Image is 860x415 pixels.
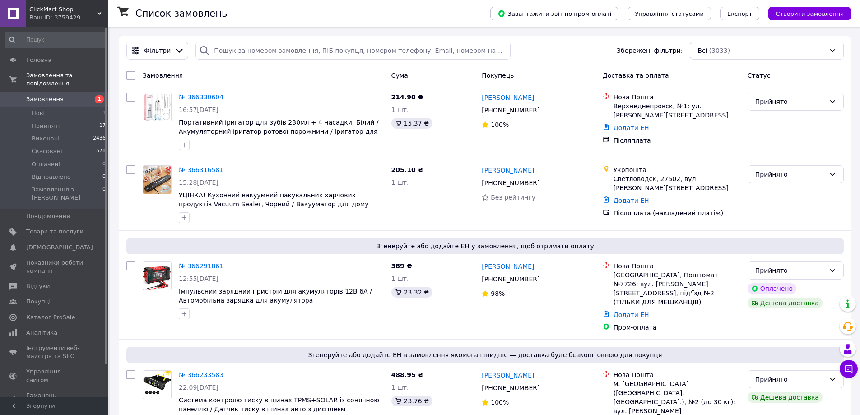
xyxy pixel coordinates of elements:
span: ClickMart Shop [29,5,97,14]
div: Ваш ID: 3759429 [29,14,108,22]
span: 98% [491,290,505,297]
span: Експорт [727,10,753,17]
span: Всі [697,46,707,55]
span: Замовлення з [PERSON_NAME] [32,186,102,202]
a: [PERSON_NAME] [482,166,534,175]
span: 214.90 ₴ [391,93,423,101]
span: Фільтри [144,46,171,55]
span: 488.95 ₴ [391,371,423,378]
button: Завантажити звіт по пром-оплаті [490,7,618,20]
span: 0 [102,173,106,181]
h1: Список замовлень [135,8,227,19]
span: 0 [102,160,106,168]
img: Фото товару [143,262,171,290]
div: Прийнято [755,266,825,275]
span: Нові [32,109,45,117]
span: Замовлення [26,95,64,103]
button: Чат з покупцем [840,360,858,378]
span: 100% [491,121,509,128]
div: Прийнято [755,97,825,107]
span: Гаманець компанії [26,392,84,408]
a: УЦІНКА! Кухонний вакуумний пакувальник харчових продуктів Vacuum Sealer, Чорний / Вакууматор для ... [179,191,369,208]
span: Завантажити звіт по пром-оплаті [497,9,611,18]
span: 17 [99,122,106,130]
div: Прийнято [755,169,825,179]
span: Покупець [482,72,514,79]
a: № 366330604 [179,93,223,101]
button: Експорт [720,7,760,20]
div: Укрпошта [614,165,740,174]
div: Нова Пошта [614,370,740,379]
div: Післяплата (накладений платіж) [614,209,740,218]
div: Дешева доставка [748,392,823,403]
span: Згенеруйте або додайте ЕН в замовлення якомога швидше — доставка буде безкоштовною для покупця [130,350,840,359]
a: Система контролю тиску в шинах TPMS+SOLAR із сонячною панеллю / Датчик тиску в шинах авто з дисплеєм [179,396,379,413]
a: № 366316581 [179,166,223,173]
span: Прийняті [32,122,60,130]
span: Каталог ProSale [26,313,75,322]
span: Управління статусами [635,10,704,17]
div: 23.76 ₴ [391,396,432,406]
span: Інструменти веб-майстра та SEO [26,344,84,360]
span: 2436 [93,135,106,143]
span: 22:09[DATE] [179,384,218,391]
span: 0 [102,186,106,202]
span: Показники роботи компанії [26,259,84,275]
span: 205.10 ₴ [391,166,423,173]
a: Фото товару [143,165,172,194]
div: Светловодск, 27502, вул. [PERSON_NAME][STREET_ADDRESS] [614,174,740,192]
span: Головна [26,56,51,64]
span: Збережені фільтри: [617,46,683,55]
div: Дешева доставка [748,298,823,308]
div: 23.32 ₴ [391,287,432,298]
span: 1 [102,109,106,117]
a: Створити замовлення [759,9,851,17]
span: Управління сайтом [26,368,84,384]
span: Замовлення та повідомлення [26,71,108,88]
div: [GEOGRAPHIC_DATA], Поштомат №7726: вул. [PERSON_NAME][STREET_ADDRESS], під'їзд №2 (ТІЛЬКИ ДЛЯ МЕШ... [614,270,740,307]
span: Без рейтингу [491,194,535,201]
input: Пошук [5,32,107,48]
span: Виконані [32,135,60,143]
button: Управління статусами [628,7,711,20]
div: Післяплата [614,136,740,145]
input: Пошук за номером замовлення, ПІБ покупця, номером телефону, Email, номером накладної [195,42,510,60]
div: [PHONE_NUMBER] [480,177,541,189]
button: Створити замовлення [768,7,851,20]
span: 1 [95,95,104,103]
div: Оплачено [748,283,796,294]
span: [DEMOGRAPHIC_DATA] [26,243,93,252]
span: Згенеруйте або додайте ЕН у замовлення, щоб отримати оплату [130,242,840,251]
span: Імпульсний зарядний пристрій для акумуляторів 12В 6А / Автомобільна зарядка для акумулятора [179,288,372,304]
a: № 366291861 [179,262,223,270]
div: Верхнеднепровск, №1: ул. [PERSON_NAME][STREET_ADDRESS] [614,102,740,120]
img: Фото товару [143,93,171,121]
span: 1 шт. [391,275,409,282]
span: Відгуки [26,282,50,290]
div: 15.37 ₴ [391,118,432,129]
span: 16:57[DATE] [179,106,218,113]
span: Повідомлення [26,212,70,220]
span: Скасовані [32,147,62,155]
span: Аналітика [26,329,57,337]
span: Оплачені [32,160,60,168]
span: Створити замовлення [776,10,844,17]
span: 1 шт. [391,106,409,113]
span: Cума [391,72,408,79]
a: Портативний іригатор для зубів 230мл + 4 насадки, Білий / Акумуляторний іригатор ротової порожнин... [179,119,379,144]
span: Покупці [26,298,51,306]
div: Нова Пошта [614,261,740,270]
a: [PERSON_NAME] [482,93,534,102]
a: [PERSON_NAME] [482,262,534,271]
a: № 366233583 [179,371,223,378]
a: Додати ЕН [614,124,649,131]
div: [PHONE_NUMBER] [480,273,541,285]
span: 1 шт. [391,179,409,186]
a: Фото товару [143,261,172,290]
div: Пром-оплата [614,323,740,332]
div: [PHONE_NUMBER] [480,382,541,394]
span: 12:55[DATE] [179,275,218,282]
span: 15:28[DATE] [179,179,218,186]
